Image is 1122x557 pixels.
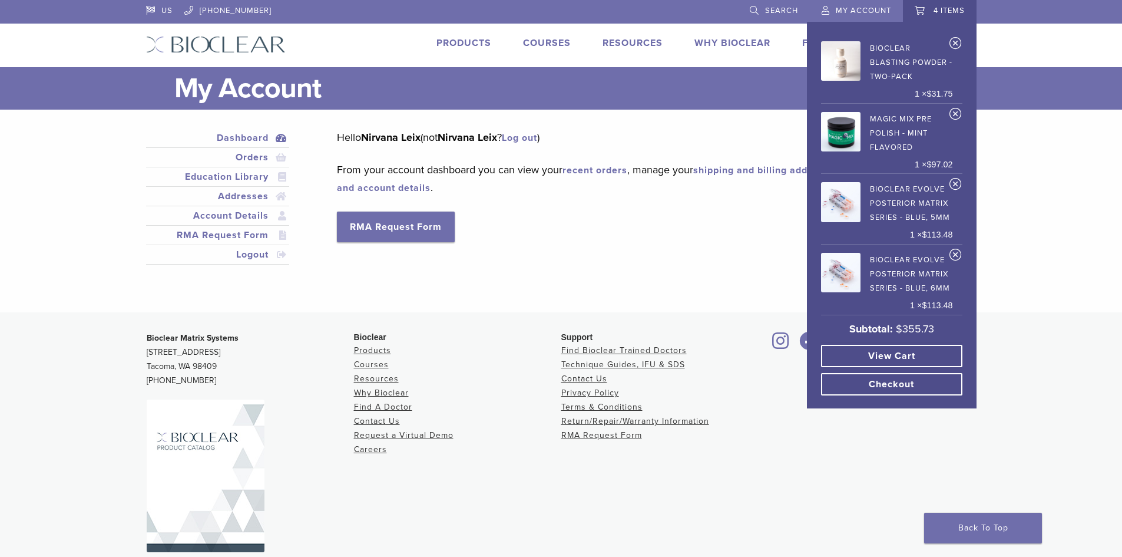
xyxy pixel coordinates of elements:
span: $ [922,301,926,310]
a: Technique Guides, IFU & SDS [561,360,685,370]
a: Bioclear [769,339,793,351]
a: Bioclear Evolve Posterior Matrix Series - Blue, 6mm [821,249,953,295]
a: RMA Request Form [337,212,455,242]
span: Search [765,6,798,15]
a: Products [354,345,391,355]
img: Bioclear [147,400,264,552]
img: Bioclear Blasting Powder - Two-pack [821,41,860,81]
span: $ [926,89,931,98]
span: 1 × [915,88,952,101]
strong: Nirvana Leix [361,131,421,144]
span: My Account [836,6,891,15]
span: 4 items [934,6,965,15]
strong: Subtotal: [849,322,893,335]
a: Dashboard [148,131,287,145]
a: Contact Us [561,374,607,384]
strong: Bioclear Matrix Systems [147,333,239,343]
a: Resources [354,374,399,384]
a: Find Bioclear Trained Doctors [561,345,687,355]
a: Courses [354,360,389,370]
a: Why Bioclear [354,388,409,398]
a: Find A Doctor [354,402,412,412]
a: Courses [523,37,571,49]
a: Bioclear Blasting Powder - Two-pack [821,38,953,84]
a: Remove Bioclear Evolve Posterior Matrix Series - Blue, 6mm from cart [949,248,962,266]
a: Remove Bioclear Blasting Powder - Two-pack from cart [949,37,962,54]
img: Bioclear [146,36,286,53]
a: Contact Us [354,416,400,426]
bdi: 355.73 [896,322,934,335]
a: recent orders [562,164,627,176]
a: Log out [502,132,537,144]
bdi: 113.48 [922,301,952,310]
a: Remove Bioclear Evolve Posterior Matrix Series - Blue, 5mm from cart [949,177,962,195]
a: Orders [148,150,287,164]
img: Magic Mix Pre Polish - Mint Flavored [821,112,860,151]
span: 1 × [910,229,952,242]
span: 1 × [915,159,952,172]
a: shipping and billing addresses [693,164,839,176]
span: Bioclear [354,332,386,342]
span: Support [561,332,593,342]
a: Terms & Conditions [561,402,643,412]
a: Return/Repair/Warranty Information [561,416,709,426]
bdi: 113.48 [922,230,952,239]
a: Back To Top [924,513,1042,543]
span: $ [922,230,926,239]
a: Privacy Policy [561,388,619,398]
bdi: 97.02 [926,160,952,169]
a: Bioclear Evolve Posterior Matrix Series - Blue, 5mm [821,179,953,225]
a: Logout [148,248,287,262]
span: $ [896,322,902,335]
a: Why Bioclear [694,37,770,49]
a: Addresses [148,189,287,203]
strong: Nirvana Leix [438,131,497,144]
a: Resources [603,37,663,49]
p: Hello (not ? ) [337,128,958,146]
span: $ [926,160,931,169]
img: Bioclear Evolve Posterior Matrix Series - Blue, 6mm [821,253,860,292]
span: 1 × [910,299,952,312]
img: Bioclear Evolve Posterior Matrix Series - Blue, 5mm [821,182,860,222]
a: RMA Request Form [148,228,287,242]
a: Request a Virtual Demo [354,430,454,440]
a: Account Details [148,209,287,223]
a: Careers [354,444,387,454]
a: Find A Doctor [802,37,881,49]
a: Products [436,37,491,49]
a: View cart [821,345,962,367]
a: Remove Magic Mix Pre Polish - Mint Flavored from cart [949,107,962,125]
p: [STREET_ADDRESS] Tacoma, WA 98409 [PHONE_NUMBER] [147,331,354,388]
a: Education Library [148,170,287,184]
p: From your account dashboard you can view your , manage your , and . [337,161,958,196]
a: RMA Request Form [561,430,642,440]
bdi: 31.75 [926,89,952,98]
a: Checkout [821,373,962,395]
a: Bioclear [796,339,823,351]
a: Magic Mix Pre Polish - Mint Flavored [821,108,953,154]
nav: Account pages [146,128,290,279]
h1: My Account [174,67,977,110]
